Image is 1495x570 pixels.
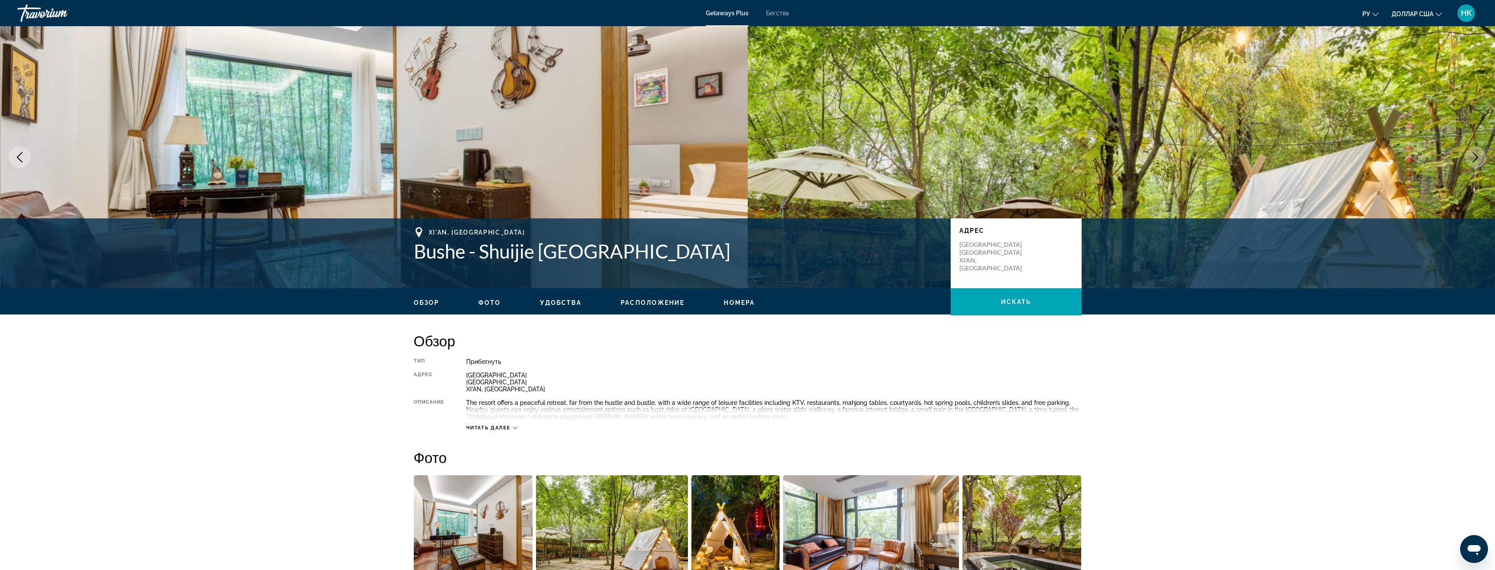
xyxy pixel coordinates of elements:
button: Расположение [621,299,684,307]
button: Previous image [9,146,31,168]
button: Удобства [540,299,581,307]
button: Фото [478,299,501,307]
div: Адрес [414,372,445,393]
a: Getaways Plus [706,10,749,17]
p: Адрес [959,227,1073,234]
span: XI'AN, [GEOGRAPHIC_DATA] [429,229,525,236]
div: Тип [414,358,445,365]
span: Читать далее [466,425,511,431]
a: Травориум [17,2,105,24]
button: Next image [1464,146,1486,168]
iframe: Кнопка запуска окна обмена сообщениями [1460,535,1488,563]
span: искать [1001,298,1031,305]
button: Меню пользователя [1455,4,1478,22]
font: доллар США [1392,10,1433,17]
button: Номера [724,299,755,307]
button: Читать далее [466,425,518,431]
h2: Обзор [414,332,1082,349]
div: Прибегнуть [466,358,1081,365]
h1: Bushe - Shuijie [GEOGRAPHIC_DATA] [414,240,942,263]
button: Изменить валюту [1392,7,1442,20]
h2: Фото [414,449,1082,466]
div: [GEOGRAPHIC_DATA] [GEOGRAPHIC_DATA] XI'AN, [GEOGRAPHIC_DATA] [466,372,1081,393]
a: Бегства [766,10,789,17]
div: The resort offers a peaceful retreat, far from the hustle and bustle, with a wide range of leisur... [466,399,1081,420]
p: [GEOGRAPHIC_DATA] [GEOGRAPHIC_DATA] XI'AN, [GEOGRAPHIC_DATA] [959,241,1029,272]
button: Обзор [414,299,440,307]
div: Описание [414,399,445,420]
font: ру [1362,10,1370,17]
button: Изменить язык [1362,7,1378,20]
button: искать [951,288,1082,315]
font: НК [1461,8,1472,17]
